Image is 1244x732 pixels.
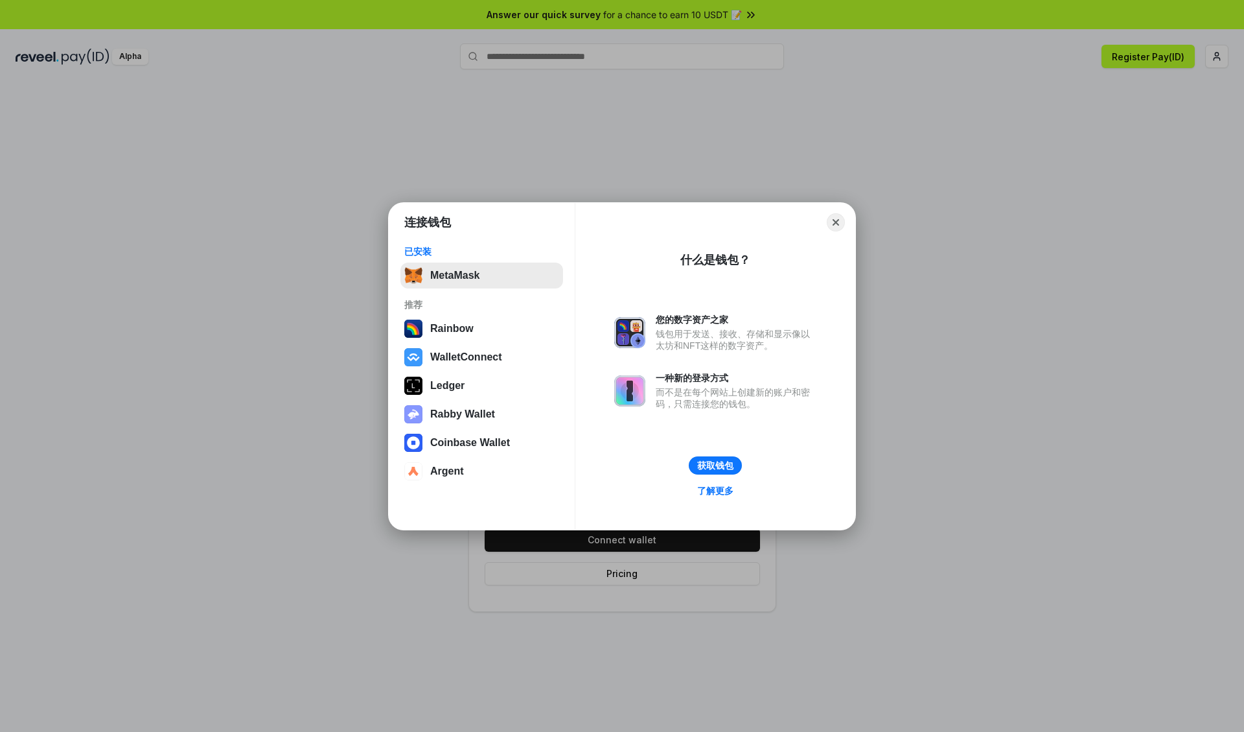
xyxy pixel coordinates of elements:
[404,377,422,395] img: svg+xml,%3Csvg%20xmlns%3D%22http%3A%2F%2Fwww.w3.org%2F2000%2Fsvg%22%20width%3D%2228%22%20height%3...
[430,466,464,477] div: Argent
[404,215,451,230] h1: 连接钱包
[404,405,422,423] img: svg+xml,%3Csvg%20xmlns%3D%22http%3A%2F%2Fwww.w3.org%2F2000%2Fsvg%22%20fill%3D%22none%22%20viewBox...
[404,348,422,366] img: svg+xml,%3Csvg%20width%3D%2228%22%20height%3D%2228%22%20viewBox%3D%220%200%2028%2028%22%20fill%3D...
[400,373,563,399] button: Ledger
[400,401,563,427] button: Rabby Wallet
[430,437,510,449] div: Coinbase Wallet
[614,375,645,407] img: svg+xml,%3Csvg%20xmlns%3D%22http%3A%2F%2Fwww.w3.org%2F2000%2Fsvg%22%20fill%3D%22none%22%20viewBox...
[656,328,816,351] div: 钱包用于发送、接收、存储和显示像以太坊和NFT这样的数字资产。
[404,462,422,480] img: svg+xml,%3Csvg%20width%3D%2228%22%20height%3D%2228%22%20viewBox%3D%220%200%2028%2028%22%20fill%3D...
[430,323,474,335] div: Rainbow
[404,320,422,338] img: svg+xml,%3Csvg%20width%3D%22120%22%20height%3D%22120%22%20viewBox%3D%220%200%20120%20120%22%20fil...
[400,316,563,342] button: Rainbow
[430,270,479,281] div: MetaMask
[430,351,502,363] div: WalletConnect
[400,344,563,370] button: WalletConnect
[404,299,559,311] div: 推荐
[697,460,733,471] div: 获取钱包
[404,434,422,452] img: svg+xml,%3Csvg%20width%3D%2228%22%20height%3D%2228%22%20viewBox%3D%220%200%2028%2028%22%20fill%3D...
[689,482,741,499] a: 了解更多
[430,408,495,420] div: Rabby Wallet
[404,266,422,285] img: svg+xml,%3Csvg%20fill%3D%22none%22%20height%3D%2233%22%20viewBox%3D%220%200%2035%2033%22%20width%...
[656,372,816,384] div: 一种新的登录方式
[400,458,563,484] button: Argent
[689,456,742,475] button: 获取钱包
[400,263,563,289] button: MetaMask
[400,430,563,456] button: Coinbase Wallet
[680,252,750,268] div: 什么是钱包？
[656,314,816,325] div: 您的数字资产之家
[430,380,465,392] div: Ledger
[614,317,645,348] img: svg+xml,%3Csvg%20xmlns%3D%22http%3A%2F%2Fwww.w3.org%2F2000%2Fsvg%22%20fill%3D%22none%22%20viewBox...
[827,213,845,231] button: Close
[404,246,559,257] div: 已安装
[656,386,816,410] div: 而不是在每个网站上创建新的账户和密码，只需连接您的钱包。
[697,485,733,497] div: 了解更多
